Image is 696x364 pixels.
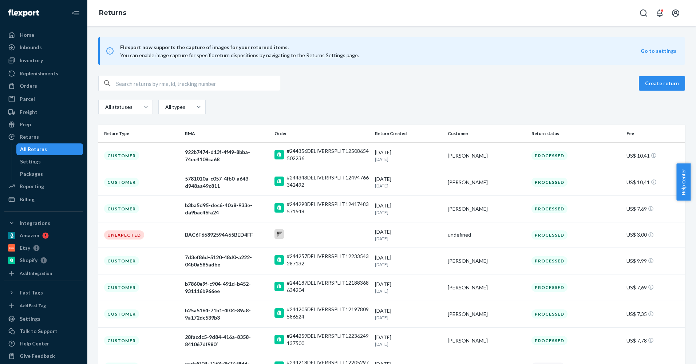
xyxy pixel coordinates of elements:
div: Customer [104,283,139,292]
p: [DATE] [375,209,442,215]
div: [DATE] [375,175,442,189]
div: Customer [104,309,139,318]
div: Processed [531,283,568,292]
div: Parcel [20,95,35,103]
p: [DATE] [375,261,442,268]
button: Open notifications [652,6,667,20]
a: Etsy [4,242,83,254]
div: [DATE] [375,334,442,347]
div: Packages [20,170,43,178]
div: Processed [531,336,568,345]
th: RMA [182,125,272,142]
td: US$ 7,35 [624,301,685,327]
button: Create return [639,76,685,91]
div: [PERSON_NAME] [448,152,526,159]
div: [DATE] [375,307,442,321]
a: Add Integration [4,269,83,278]
div: Processed [531,230,568,240]
div: Talk to Support [20,328,58,335]
div: Integrations [20,219,50,227]
div: #244356DELIVERRSPLIT12508654502236 [287,147,369,162]
p: [DATE] [375,183,442,189]
div: Etsy [20,244,30,252]
div: [PERSON_NAME] [448,257,526,265]
div: #244187DELIVERRSPLIT12188368634204 [287,279,369,294]
a: Returns [4,131,83,143]
td: US$ 10,41 [624,169,685,195]
a: Prep [4,119,83,130]
div: Add Integration [20,270,52,276]
a: Replenishments [4,68,83,79]
div: [PERSON_NAME] [448,179,526,186]
th: Fee [624,125,685,142]
div: 922b7474-d13f-4f49-8bba-74ee4108ca68 [185,149,269,163]
a: Inventory [4,55,83,66]
a: Add Fast Tag [4,301,83,310]
button: Open Search Box [636,6,651,20]
div: 7d3ef86d-5120-48d0-a222-04b0a585adbe [185,254,269,268]
button: Fast Tags [4,287,83,298]
a: Settings [4,313,83,325]
button: Help Center [676,163,691,201]
div: [PERSON_NAME] [448,337,526,344]
div: Add Fast Tag [20,302,46,309]
td: US$ 9,99 [624,248,685,274]
a: Home [4,29,83,41]
a: Orders [4,80,83,92]
div: Processed [531,309,568,318]
td: US$ 10,41 [624,142,685,169]
div: b7860e9f-c904-491d-b452-931116b966ee [185,280,269,295]
p: [DATE] [375,236,442,242]
a: Billing [4,194,83,205]
div: Processed [531,256,568,265]
div: [PERSON_NAME] [448,284,526,291]
div: undefined [448,231,526,238]
div: Home [20,31,34,39]
input: Search returns by rma, id, tracking number [116,76,280,91]
a: Inbounds [4,41,83,53]
div: Reporting [20,183,44,190]
div: BAC6F66892594A65BED4FF [185,231,269,238]
div: Orders [20,82,37,90]
div: [DATE] [375,254,442,268]
div: Processed [531,204,568,213]
th: Return Type [98,125,182,142]
a: Reporting [4,181,83,192]
div: Give Feedback [20,352,55,360]
p: [DATE] [375,156,442,162]
button: Open account menu [668,6,683,20]
div: Customer [104,204,139,213]
a: Help Center [4,338,83,349]
button: Go to settings [641,47,676,55]
a: Returns [99,9,126,17]
div: Freight [20,108,37,116]
div: 28facdc5-9d84-416a-8358-841067df980f [185,333,269,348]
div: Help Center [20,340,49,347]
div: [PERSON_NAME] [448,310,526,318]
div: Replenishments [20,70,58,77]
div: Processed [531,151,568,160]
button: Give Feedback [4,350,83,362]
div: Processed [531,178,568,187]
div: #244343DELIVERRSPLIT12494766342492 [287,174,369,189]
a: Talk to Support [4,325,83,337]
div: [DATE] [375,149,442,162]
p: [DATE] [375,341,442,347]
span: You can enable image capture for specific return dispositions by navigating to the Returns Settin... [120,52,359,58]
div: Returns [20,133,39,141]
div: Customer [104,336,139,345]
img: Flexport logo [8,9,39,17]
a: Parcel [4,93,83,105]
div: #244259DELIVERRSPLIT12236249137500 [287,332,369,347]
td: US$ 7,69 [624,274,685,301]
div: [DATE] [375,202,442,215]
button: Close Navigation [68,6,83,20]
div: 5781010a-c057-4fb0-a643-d948aa49c811 [185,175,269,190]
a: Settings [16,156,83,167]
div: Shopify [20,257,37,264]
a: All Returns [16,143,83,155]
p: [DATE] [375,314,442,321]
div: b25a5164-71b1-4f04-89a8-9a172dc539b3 [185,307,269,321]
div: Customer [104,178,139,187]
